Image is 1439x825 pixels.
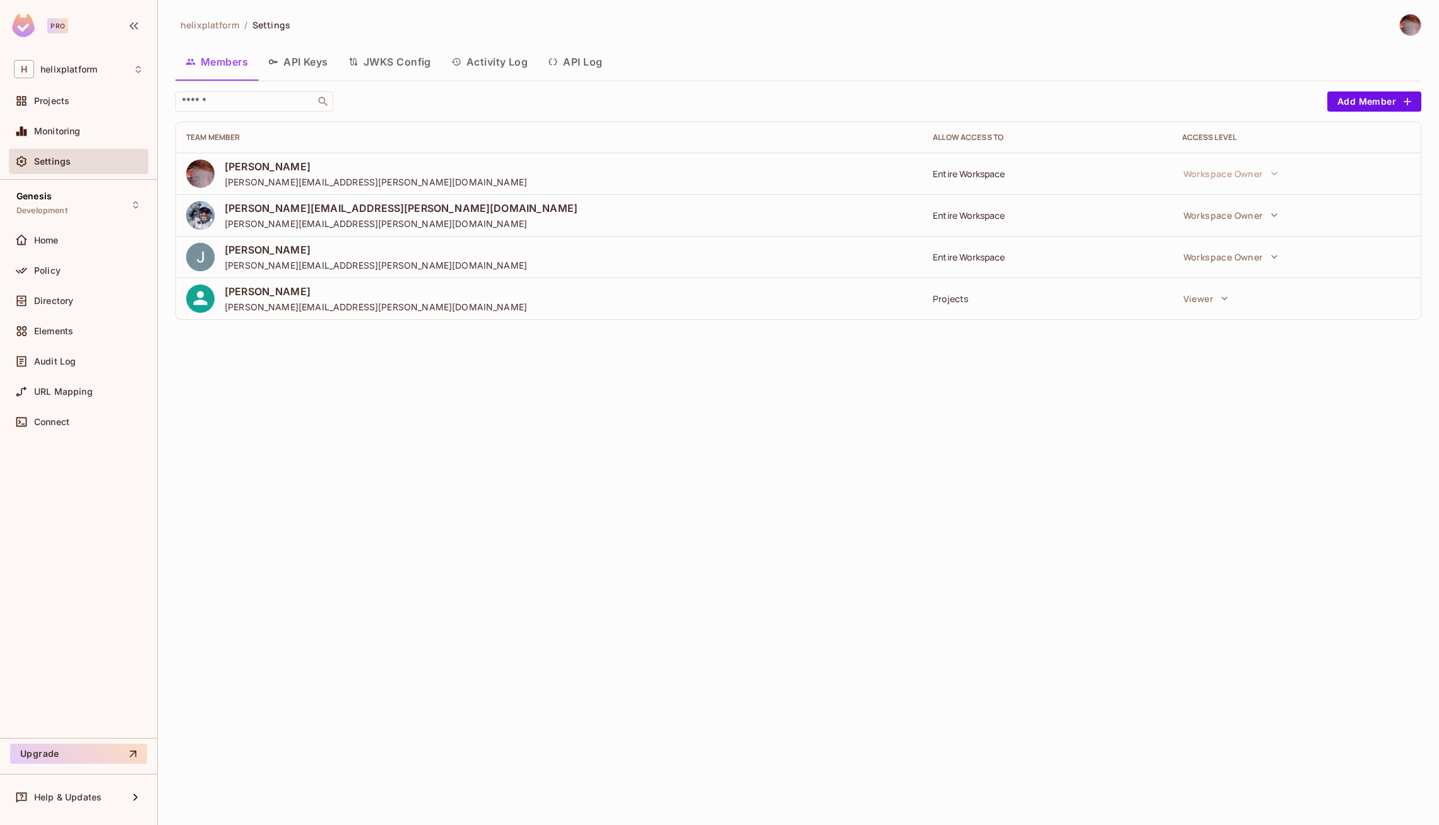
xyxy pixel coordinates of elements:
span: Genesis [16,191,52,201]
div: Entire Workspace [933,168,1161,180]
span: [PERSON_NAME] [225,243,527,257]
div: Team Member [186,132,913,143]
span: [PERSON_NAME][EMAIL_ADDRESS][PERSON_NAME][DOMAIN_NAME] [225,301,527,313]
img: SReyMgAAAABJRU5ErkJggg== [12,14,35,37]
div: Projects [933,293,1161,305]
button: Members [175,46,258,78]
span: Workspace: helixplatform [40,64,97,74]
button: Workspace Owner [1177,202,1284,228]
div: Entire Workspace [933,209,1161,221]
span: Settings [252,19,290,31]
button: API Keys [258,46,338,78]
button: Workspace Owner [1177,244,1284,269]
div: Pro [47,18,68,33]
button: Upgrade [10,744,147,764]
span: URL Mapping [34,387,93,397]
img: ACg8ocIdQys8Vu8wKTBEfQg9C2-oSh59ZibF_1nlW3y7MpbfWEhKdw=s96-c [186,243,215,271]
span: Monitoring [34,126,81,136]
span: [PERSON_NAME][EMAIL_ADDRESS][PERSON_NAME][DOMAIN_NAME] [225,201,577,215]
div: Entire Workspace [933,251,1161,263]
img: 46799135 [186,160,215,188]
span: [PERSON_NAME] [225,284,527,298]
img: David Earl [1400,15,1421,35]
div: Allow Access to [933,132,1161,143]
span: Settings [34,156,71,167]
span: Audit Log [34,356,76,366]
div: Access Level [1182,132,1411,143]
span: helixplatform [181,19,239,31]
button: Activity Log [441,46,538,78]
span: Connect [34,417,69,427]
span: Directory [34,296,73,306]
button: Workspace Owner [1177,161,1284,186]
img: 176347019 [186,201,215,230]
span: Home [34,235,59,245]
span: [PERSON_NAME] [225,160,527,173]
span: [PERSON_NAME][EMAIL_ADDRESS][PERSON_NAME][DOMAIN_NAME] [225,218,577,230]
span: H [14,60,34,78]
span: Projects [34,96,69,106]
span: Policy [34,266,61,276]
button: Add Member [1327,91,1421,112]
span: Help & Updates [34,792,102,802]
span: [PERSON_NAME][EMAIL_ADDRESS][PERSON_NAME][DOMAIN_NAME] [225,176,527,188]
button: JWKS Config [338,46,441,78]
li: / [244,19,247,31]
button: Viewer [1177,286,1235,311]
span: [PERSON_NAME][EMAIL_ADDRESS][PERSON_NAME][DOMAIN_NAME] [225,259,527,271]
span: Elements [34,326,73,336]
button: API Log [538,46,612,78]
span: Development [16,206,68,216]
